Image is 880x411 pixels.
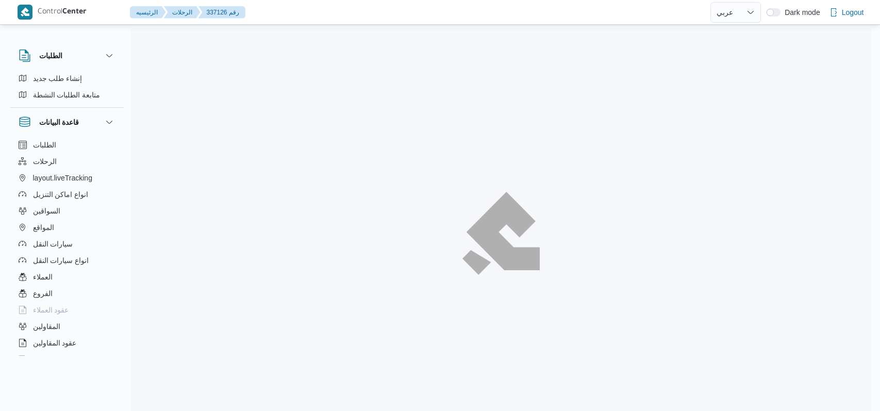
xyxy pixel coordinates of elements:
[14,302,120,318] button: عقود العملاء
[198,6,245,19] button: 337126 رقم
[14,70,120,87] button: إنشاء طلب جديد
[33,254,89,267] span: انواع سيارات النقل
[33,205,60,217] span: السواقين
[10,370,43,401] iframe: chat widget
[14,170,120,186] button: layout.liveTracking
[33,287,53,300] span: الفروع
[39,116,79,128] h3: قاعدة البيانات
[33,155,57,168] span: الرحلات
[33,238,73,250] span: سيارات النقل
[62,8,87,17] b: Center
[10,70,124,107] div: الطلبات
[33,139,56,151] span: الطلبات
[14,285,120,302] button: الفروع
[33,304,69,316] span: عقود العملاء
[14,318,120,335] button: المقاولين
[14,137,120,153] button: الطلبات
[33,221,54,234] span: المواقع
[14,87,120,103] button: متابعة الطلبات النشطة
[39,50,62,62] h3: الطلبات
[130,6,166,19] button: الرئيسيه
[14,203,120,219] button: السواقين
[14,186,120,203] button: انواع اماكن التنزيل
[33,353,76,366] span: اجهزة التليفون
[33,188,89,201] span: انواع اماكن التنزيل
[33,271,53,283] span: العملاء
[33,320,60,333] span: المقاولين
[14,236,120,252] button: سيارات النقل
[466,196,536,271] img: ILLA Logo
[18,5,32,20] img: X8yXhbKr1z7QwAAAABJRU5ErkJggg==
[33,337,77,349] span: عقود المقاولين
[14,351,120,368] button: اجهزة التليفون
[14,269,120,285] button: العملاء
[164,6,201,19] button: الرحلات
[33,89,101,101] span: متابعة الطلبات النشطة
[14,335,120,351] button: عقود المقاولين
[781,8,820,17] span: Dark mode
[19,116,115,128] button: قاعدة البيانات
[14,219,120,236] button: المواقع
[33,172,92,184] span: layout.liveTracking
[19,50,115,62] button: الطلبات
[10,137,124,360] div: قاعدة البيانات
[33,72,82,85] span: إنشاء طلب جديد
[14,252,120,269] button: انواع سيارات النقل
[14,153,120,170] button: الرحلات
[842,6,864,19] span: Logout
[825,2,868,23] button: Logout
